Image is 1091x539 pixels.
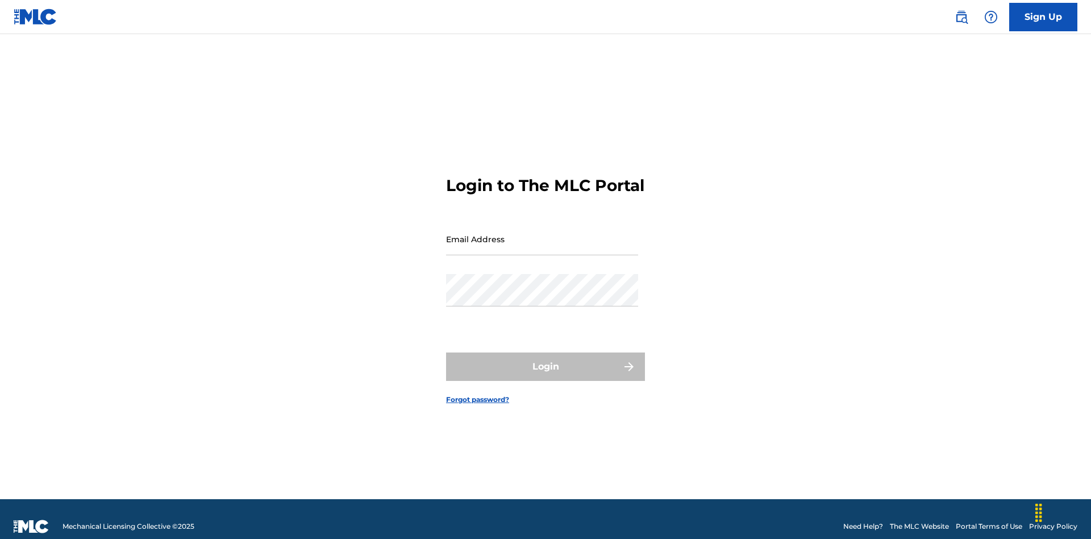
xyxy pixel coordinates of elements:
iframe: Chat Widget [1034,484,1091,539]
img: search [955,10,968,24]
div: Drag [1030,496,1048,530]
img: logo [14,520,49,533]
a: Privacy Policy [1029,521,1077,532]
a: Forgot password? [446,395,509,405]
a: The MLC Website [890,521,949,532]
h3: Login to The MLC Portal [446,176,644,196]
a: Portal Terms of Use [956,521,1022,532]
span: Mechanical Licensing Collective © 2025 [63,521,194,532]
img: MLC Logo [14,9,57,25]
a: Need Help? [843,521,883,532]
a: Sign Up [1009,3,1077,31]
div: Help [980,6,1002,28]
img: help [984,10,998,24]
a: Public Search [950,6,973,28]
